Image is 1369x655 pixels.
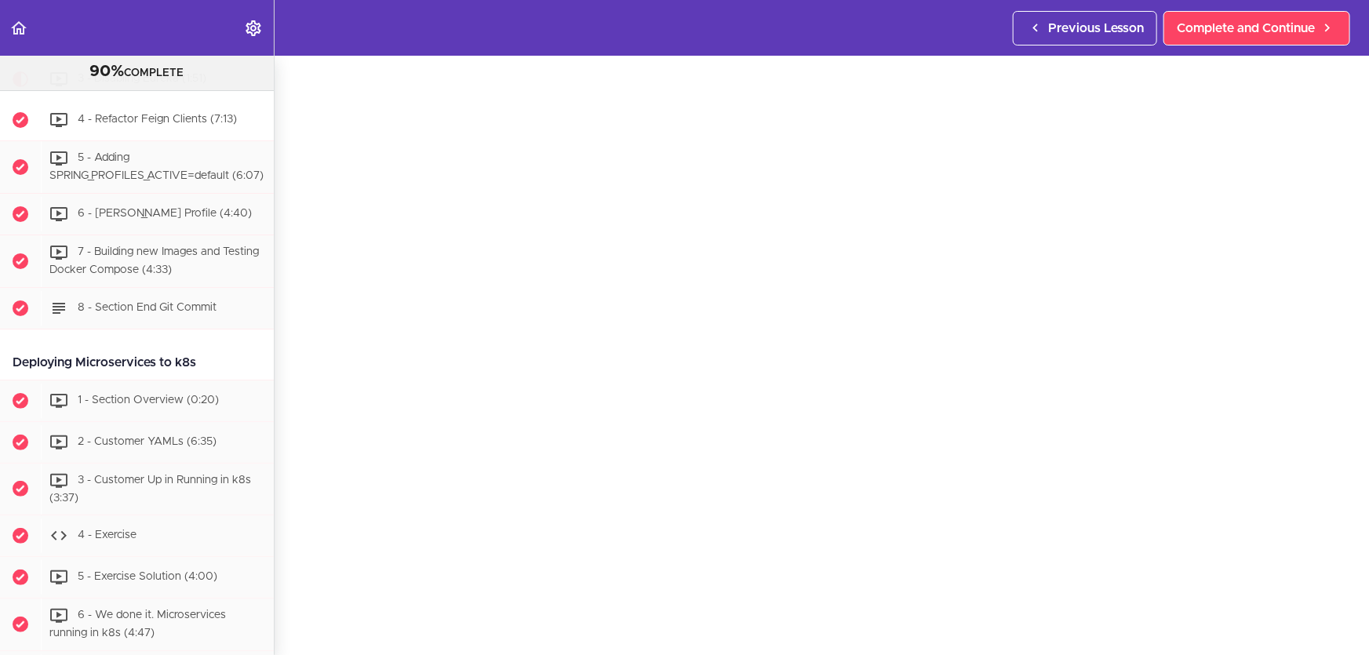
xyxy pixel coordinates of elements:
[1013,11,1157,45] a: Previous Lesson
[78,572,217,583] span: 5 - Exercise Solution (4:00)
[78,302,217,313] span: 8 - Section End Git Commit
[78,395,219,406] span: 1 - Section Overview (0:20)
[1177,19,1315,38] span: Complete and Continue
[306,56,1338,636] iframe: Video Player
[78,208,252,219] span: 6 - [PERSON_NAME] Profile (4:40)
[49,610,226,639] span: 6 - We done it. Microservices running in k8s (4:47)
[49,246,259,275] span: 7 - Building new Images and Testing Docker Compose (4:33)
[78,115,237,126] span: 4 - Refactor Feign Clients (7:13)
[244,19,263,38] svg: Settings Menu
[1048,19,1144,38] span: Previous Lesson
[90,64,125,79] span: 90%
[78,530,137,541] span: 4 - Exercise
[1163,11,1350,45] a: Complete and Continue
[78,436,217,447] span: 2 - Customer YAMLs (6:35)
[9,19,28,38] svg: Back to course curriculum
[20,62,254,82] div: COMPLETE
[49,475,251,504] span: 3 - Customer Up in Running in k8s (3:37)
